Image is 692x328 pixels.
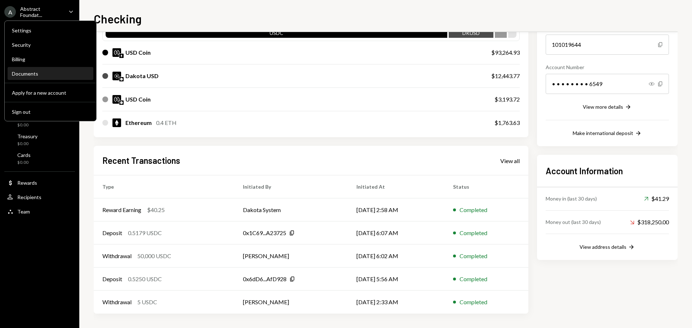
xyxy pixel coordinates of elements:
[348,175,444,198] th: Initiated At
[546,74,669,94] div: • • • • • • • • 6549
[17,133,37,139] div: Treasury
[12,42,89,48] div: Security
[102,154,180,166] h2: Recent Transactions
[234,291,348,314] td: [PERSON_NAME]
[94,12,142,26] h1: Checking
[17,152,31,158] div: Cards
[491,72,520,80] div: $12,443.77
[444,175,528,198] th: Status
[12,71,89,77] div: Documents
[119,54,124,58] img: ethereum-mainnet
[119,100,124,105] img: base-mainnet
[102,229,122,237] div: Deposit
[234,244,348,268] td: [PERSON_NAME]
[449,29,493,39] div: DKUSD
[500,157,520,165] a: View all
[8,67,93,80] a: Documents
[12,27,89,33] div: Settings
[580,243,635,251] button: View address details
[17,159,31,166] div: $0.00
[4,190,75,203] a: Recipients
[630,218,669,226] div: $318,250.00
[243,275,287,283] div: 0x6dD6...AfD928
[4,205,75,218] a: Team
[8,38,93,51] a: Security
[494,118,520,127] div: $1,763.63
[125,48,151,57] div: USD Coin
[583,103,632,111] button: View more details
[494,95,520,104] div: $3,193.72
[17,141,37,147] div: $0.00
[106,29,447,39] div: USDC
[4,150,75,167] a: Cards$0.00
[125,95,151,104] div: USD Coin
[12,109,89,115] div: Sign out
[4,176,75,189] a: Rewards
[234,198,348,221] td: Dakota System
[17,208,30,215] div: Team
[137,298,157,306] div: 5 USDC
[460,275,487,283] div: Completed
[460,206,487,214] div: Completed
[112,72,121,80] img: DKUSD
[4,131,75,148] a: Treasury$0.00
[119,77,124,81] img: base-mainnet
[234,175,348,198] th: Initiated By
[128,275,162,283] div: 0.5250 USDC
[112,95,121,104] img: USDC
[102,298,132,306] div: Withdrawal
[4,6,16,18] div: A
[8,86,93,99] button: Apply for a new account
[8,53,93,66] a: Billing
[460,252,487,260] div: Completed
[546,35,669,55] div: 101019644
[12,90,89,96] div: Apply for a new account
[94,175,234,198] th: Type
[348,221,444,244] td: [DATE] 6:07 AM
[546,165,669,177] h2: Account Information
[546,63,669,71] div: Account Number
[644,194,669,203] div: $41.29
[17,194,41,200] div: Recipients
[156,118,177,127] div: 0.4 ETH
[112,48,121,57] img: USDC
[8,105,93,118] button: Sign out
[128,229,162,237] div: 0.5179 USDC
[460,298,487,306] div: Completed
[8,24,93,37] a: Settings
[573,130,633,136] div: Make international deposit
[102,275,122,283] div: Deposit
[460,229,487,237] div: Completed
[546,218,601,226] div: Money out (last 30 days)
[583,104,623,110] div: View more details
[125,72,159,80] div: Dakota USD
[20,6,63,18] div: Abstract Foundat...
[243,229,286,237] div: 0x1C69...A23725
[491,48,520,57] div: $93,264.93
[348,291,444,314] td: [DATE] 2:33 AM
[125,118,152,127] div: Ethereum
[580,244,626,250] div: View address details
[12,56,89,62] div: Billing
[17,180,37,186] div: Rewards
[17,122,35,128] div: $0.00
[348,244,444,268] td: [DATE] 6:02 AM
[348,198,444,221] td: [DATE] 2:58 AM
[137,252,171,260] div: 50,000 USDC
[348,268,444,291] td: [DATE] 5:56 AM
[546,195,597,202] div: Money in (last 30 days)
[573,130,642,138] button: Make international deposit
[102,206,141,214] div: Reward Earning
[102,252,132,260] div: Withdrawal
[147,206,165,214] div: $40.25
[112,118,121,127] img: ETH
